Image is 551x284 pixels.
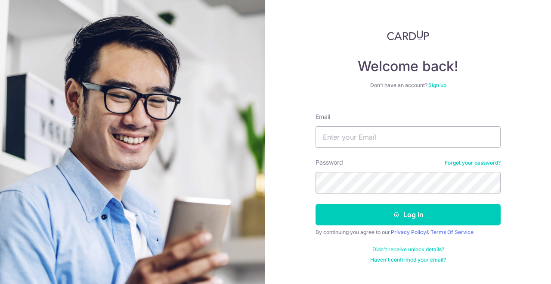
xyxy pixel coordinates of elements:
div: Don’t have an account? [316,82,501,89]
label: Email [316,112,330,121]
a: Privacy Policy [391,229,426,235]
a: Didn't receive unlock details? [372,246,444,253]
label: Password [316,158,343,167]
a: Sign up [428,82,446,88]
div: By continuing you agree to our & [316,229,501,236]
a: Haven't confirmed your email? [370,256,446,263]
button: Log in [316,204,501,225]
a: Forgot your password? [445,159,501,166]
input: Enter your Email [316,126,501,148]
h4: Welcome back! [316,58,501,75]
a: Terms Of Service [430,229,474,235]
img: CardUp Logo [387,30,429,41]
